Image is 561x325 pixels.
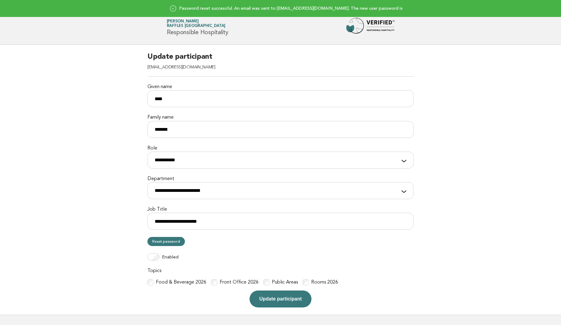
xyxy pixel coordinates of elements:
label: Role [147,145,414,152]
h1: Responsible Hospitality [167,20,228,35]
label: Public Areas [272,279,298,286]
label: Front Office 2026 [220,279,259,286]
a: [PERSON_NAME]Raffles [GEOGRAPHIC_DATA] [167,19,225,28]
img: Forbes Travel Guide [346,18,395,37]
h2: Update participant [147,52,414,77]
label: Given name [147,84,414,90]
a: Reset password [147,237,185,246]
label: Topics [147,268,414,274]
label: Job Title [147,206,414,213]
label: Food & Beverage 2026 [156,279,206,286]
label: Department [147,176,414,182]
label: Family name [147,114,414,121]
span: Raffles [GEOGRAPHIC_DATA] [167,24,225,28]
label: Rooms 2026 [311,279,338,286]
span: [EMAIL_ADDRESS][DOMAIN_NAME] [147,65,215,70]
button: Update participant [250,291,311,307]
label: Enabled [162,254,179,261]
